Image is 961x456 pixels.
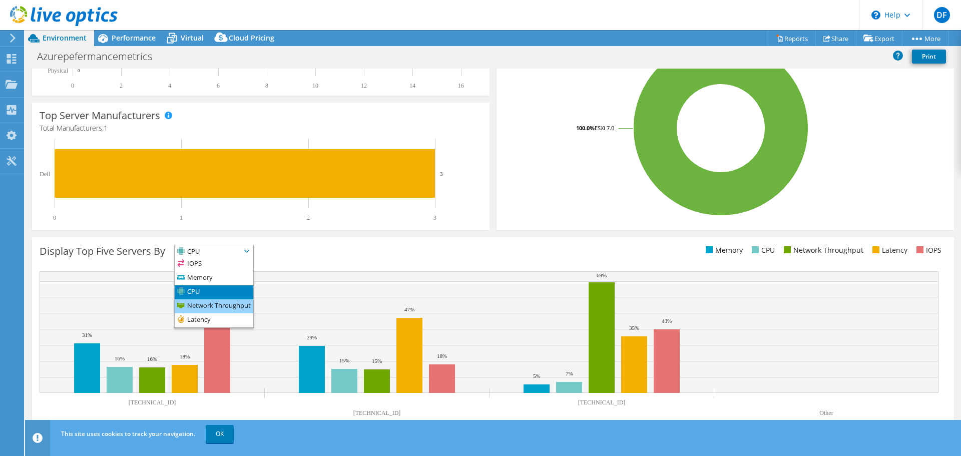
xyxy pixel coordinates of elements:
[749,245,775,256] li: CPU
[175,285,253,299] li: CPU
[147,356,157,362] text: 16%
[40,110,160,121] h3: Top Server Manufacturers
[48,67,68,74] text: Physical
[856,31,902,46] a: Export
[175,245,241,257] span: CPU
[578,399,626,406] text: [TECHNICAL_ID]
[175,271,253,285] li: Memory
[120,82,123,89] text: 2
[217,82,220,89] text: 6
[768,31,816,46] a: Reports
[458,82,464,89] text: 16
[180,353,190,359] text: 18%
[597,272,607,278] text: 69%
[934,7,950,23] span: DF
[82,332,92,338] text: 31%
[912,50,946,64] a: Print
[307,334,317,340] text: 29%
[372,358,382,364] text: 15%
[353,409,401,416] text: [TECHNICAL_ID]
[115,355,125,361] text: 16%
[78,68,80,73] text: 0
[104,123,108,133] span: 1
[129,399,176,406] text: [TECHNICAL_ID]
[181,33,204,43] span: Virtual
[409,82,415,89] text: 14
[175,299,253,313] li: Network Throughput
[781,245,863,256] li: Network Throughput
[440,171,443,177] text: 3
[307,214,310,221] text: 2
[361,82,367,89] text: 12
[871,11,880,20] svg: \n
[433,214,436,221] text: 3
[533,373,541,379] text: 5%
[40,123,482,134] h4: Total Manufacturers:
[71,82,74,89] text: 0
[265,82,268,89] text: 8
[914,245,941,256] li: IOPS
[437,353,447,359] text: 18%
[566,370,573,376] text: 7%
[33,51,168,62] h1: Azurepefermancemetrics
[61,429,195,438] span: This site uses cookies to track your navigation.
[175,313,253,327] li: Latency
[339,357,349,363] text: 15%
[815,31,856,46] a: Share
[819,409,833,416] text: Other
[629,325,639,331] text: 35%
[168,82,171,89] text: 4
[53,214,56,221] text: 0
[595,124,614,132] tspan: ESXi 7.0
[43,33,87,43] span: Environment
[404,306,414,312] text: 47%
[703,245,743,256] li: Memory
[576,124,595,132] tspan: 100.0%
[902,31,948,46] a: More
[206,425,234,443] a: OK
[112,33,156,43] span: Performance
[662,318,672,324] text: 40%
[229,33,274,43] span: Cloud Pricing
[312,82,318,89] text: 10
[40,171,50,178] text: Dell
[175,257,253,271] li: IOPS
[180,214,183,221] text: 1
[870,245,907,256] li: Latency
